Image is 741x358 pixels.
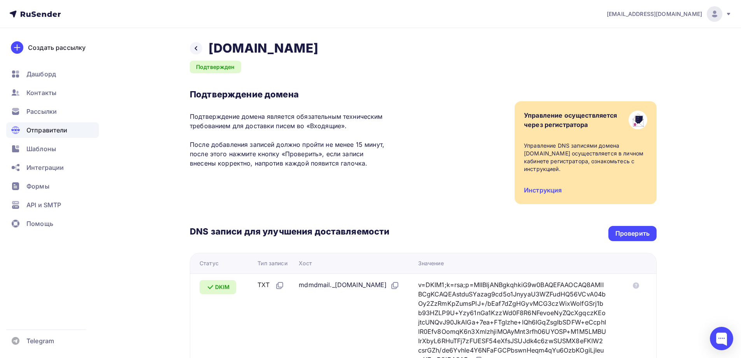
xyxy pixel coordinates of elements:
span: Помощь [26,219,53,228]
span: [EMAIL_ADDRESS][DOMAIN_NAME] [607,10,702,18]
div: Тип записи [258,259,287,267]
div: Значение [418,259,444,267]
a: Рассылки [6,104,99,119]
a: Отправители [6,122,99,138]
span: Интеграции [26,163,64,172]
div: Управление осуществляется через регистратора [524,111,617,129]
a: Формы [6,178,99,194]
div: Управление DNS записями домена [DOMAIN_NAME] осуществляется в личном кабинете регистратора, ознак... [524,142,647,173]
p: Подтверждение домена является обязательным техническим требованием для доставки писем во «Входящи... [190,112,389,168]
h3: DNS записи для улучшения доставляемости [190,226,389,238]
span: Контакты [26,88,56,97]
a: Дашборд [6,66,99,82]
div: Статус [200,259,219,267]
div: Подтвержден [190,61,241,73]
span: Дашборд [26,69,56,79]
span: Формы [26,182,49,191]
span: API и SMTP [26,200,61,210]
div: Хост [299,259,312,267]
span: Шаблоны [26,144,56,153]
div: mdmdmail._[DOMAIN_NAME] [299,280,399,290]
a: Шаблоны [6,141,99,157]
span: Рассылки [26,107,57,116]
span: DKIM [215,283,230,291]
a: Контакты [6,85,99,101]
h2: [DOMAIN_NAME] [208,41,318,56]
h3: Подтверждение домена [190,89,389,100]
div: Создать рассылку [28,43,86,52]
div: TXT [258,280,284,290]
div: Проверить [615,229,650,238]
span: Отправители [26,125,68,135]
span: Telegram [26,336,54,346]
a: [EMAIL_ADDRESS][DOMAIN_NAME] [607,6,732,22]
a: Инструкция [524,186,562,194]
